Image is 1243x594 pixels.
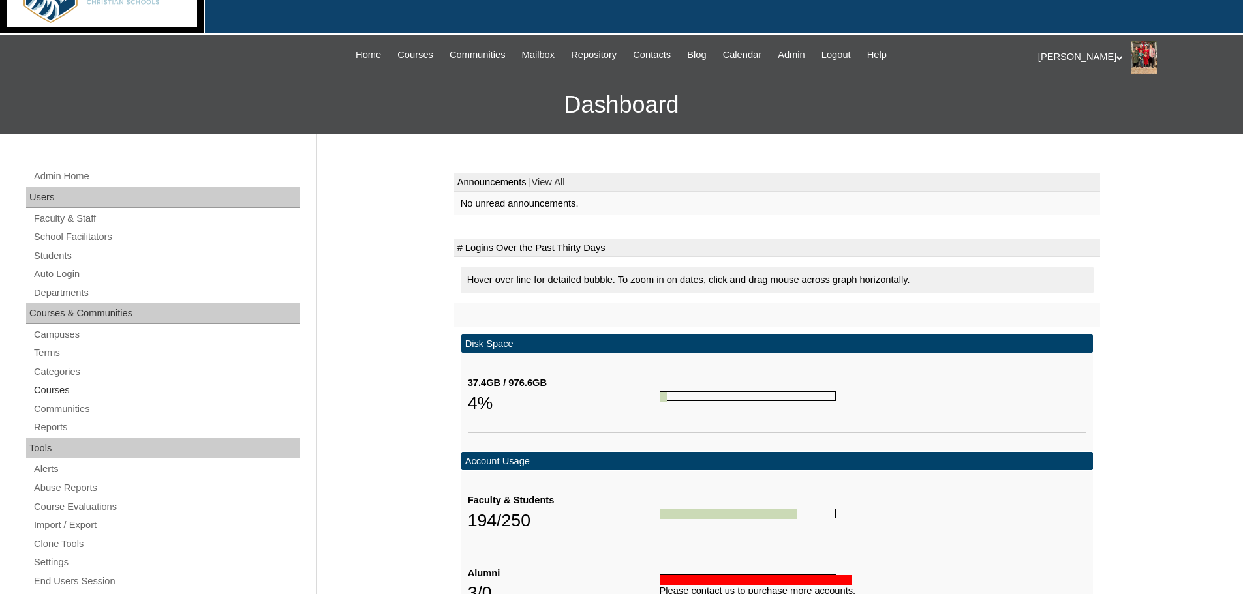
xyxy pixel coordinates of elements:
a: End Users Session [33,573,300,589]
a: Clone Tools [33,536,300,552]
a: Admin [771,48,812,63]
span: Blog [687,48,706,63]
div: Hover over line for detailed bubble. To zoom in on dates, click and drag mouse across graph horiz... [461,267,1094,293]
a: Admin Home [33,168,300,185]
a: Campuses [33,327,300,343]
span: Admin [778,48,805,63]
a: Repository [564,48,623,63]
a: Students [33,248,300,264]
span: Logout [821,48,851,63]
a: Course Evaluations [33,499,300,515]
td: Announcements | [454,173,1100,192]
a: Settings [33,554,300,571]
a: Calendar [716,48,768,63]
div: [PERSON_NAME] [1038,41,1230,74]
div: Courses & Communities [26,303,300,324]
a: Departments [33,285,300,301]
a: Contacts [626,48,677,63]
span: Home [356,48,381,63]
a: Help [861,48,893,63]
a: Categories [33,364,300,380]
h3: Dashboard [7,76,1236,134]
a: Abuse Reports [33,480,300,496]
a: Blog [681,48,713,63]
div: 37.4GB / 976.6GB [468,376,660,390]
div: Users [26,187,300,208]
a: Communities [33,401,300,417]
a: Terms [33,345,300,361]
a: Alerts [33,461,300,477]
div: Tools [26,438,300,459]
a: View All [531,177,564,187]
span: Calendar [723,48,761,63]
td: Account Usage [461,452,1093,471]
span: Repository [571,48,617,63]
a: Reports [33,419,300,436]
div: Alumni [468,567,660,580]
span: Help [867,48,887,63]
a: School Facilitators [33,229,300,245]
a: Logout [815,48,857,63]
div: 4% [468,390,660,416]
a: Mailbox [515,48,562,63]
a: Auto Login [33,266,300,282]
a: Faculty & Staff [33,211,300,227]
td: # Logins Over the Past Thirty Days [454,239,1100,258]
span: Contacts [633,48,671,63]
td: No unread announcements. [454,192,1100,216]
div: 194/250 [468,507,660,533]
div: Faculty & Students [468,494,660,507]
span: Courses [397,48,433,63]
img: Stephanie Phillips [1131,41,1157,74]
a: Courses [391,48,440,63]
a: Communities [443,48,512,63]
span: Mailbox [522,48,555,63]
a: Courses [33,382,300,398]
a: Home [349,48,388,63]
td: Disk Space [461,334,1093,353]
a: Import / Export [33,517,300,533]
span: Communities [450,48,506,63]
